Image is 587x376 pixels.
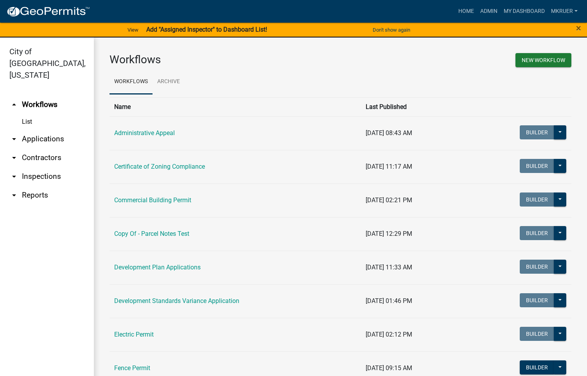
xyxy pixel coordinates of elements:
i: arrow_drop_down [9,134,19,144]
th: Last Published [361,97,465,116]
span: [DATE] 01:46 PM [366,297,412,305]
button: Builder [520,360,554,374]
a: View [124,23,142,36]
button: Builder [520,125,554,139]
span: [DATE] 11:33 AM [366,264,412,271]
button: Builder [520,226,554,240]
button: New Workflow [515,53,571,67]
a: Certificate of Zoning Compliance [114,163,205,170]
button: Builder [520,327,554,341]
button: Builder [520,293,554,307]
i: arrow_drop_down [9,172,19,181]
th: Name [110,97,361,116]
a: Fence Permit [114,364,150,372]
a: Administrative Appeal [114,129,175,137]
h3: Workflows [110,53,335,66]
a: Development Standards Variance Application [114,297,239,305]
strong: Add "Assigned Inspector" to Dashboard List! [146,26,267,33]
a: mkruer [548,4,581,19]
button: Don't show again [370,23,413,36]
span: [DATE] 02:21 PM [366,196,412,204]
a: Commercial Building Permit [114,196,191,204]
i: arrow_drop_down [9,191,19,200]
a: Home [455,4,477,19]
a: Electric Permit [114,331,154,338]
span: [DATE] 12:29 PM [366,230,412,237]
span: [DATE] 11:17 AM [366,163,412,170]
span: [DATE] 02:12 PM [366,331,412,338]
span: [DATE] 09:15 AM [366,364,412,372]
a: My Dashboard [501,4,548,19]
a: Admin [477,4,501,19]
button: Builder [520,159,554,173]
a: Archive [153,69,185,94]
i: arrow_drop_up [9,100,19,109]
a: Copy Of - Parcel Notes Test [114,230,189,237]
button: Close [576,23,581,33]
span: [DATE] 08:43 AM [366,129,412,137]
button: Builder [520,260,554,274]
a: Workflows [110,69,153,94]
i: arrow_drop_down [9,153,19,162]
a: Development Plan Applications [114,264,201,271]
button: Builder [520,192,554,207]
span: × [576,23,581,34]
